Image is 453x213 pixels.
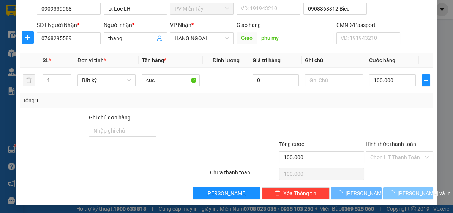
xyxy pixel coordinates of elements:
span: Cước hàng [369,57,395,63]
span: PV Miền Tây [175,3,229,14]
span: Tổng cước [279,141,304,147]
span: Định lượng [213,57,240,63]
input: Ghi chú đơn hàng [89,125,156,137]
input: VD: Bàn, Ghế [142,74,200,86]
input: Dọc đường [257,32,333,44]
span: HANG NGOAI [175,33,229,44]
span: Giao [237,32,257,44]
button: plus [422,74,431,86]
div: Tổng: 1 [23,96,176,105]
span: [PERSON_NAME] [346,189,386,197]
span: VP Nhận [170,22,191,28]
span: Xóa Thông tin [283,189,316,197]
span: Bất kỳ [82,75,131,86]
span: SL [43,57,49,63]
label: Ghi chú đơn hàng [89,114,131,121]
button: [PERSON_NAME] và In [383,187,434,199]
button: [PERSON_NAME] [331,187,382,199]
button: [PERSON_NAME] [193,187,260,199]
span: user-add [156,35,163,41]
span: Đơn vị tính [77,57,106,63]
input: Địa chỉ của người gửi [303,3,367,15]
span: [PERSON_NAME] [206,189,247,197]
span: Giá trị hàng [253,57,281,63]
th: Ghi chú [302,53,366,68]
div: Chưa thanh toán [209,168,278,182]
span: plus [22,34,33,41]
span: delete [275,190,280,196]
span: loading [389,190,398,196]
input: Ghi Chú [305,74,363,86]
button: plus [22,31,34,44]
span: Tên hàng [142,57,166,63]
div: Người nhận [104,21,167,29]
label: Hình thức thanh toán [366,141,416,147]
input: 0 [253,74,299,86]
button: deleteXóa Thông tin [262,187,330,199]
span: [PERSON_NAME] và In [398,189,451,197]
button: delete [23,74,35,86]
span: Giao hàng [237,22,261,28]
span: loading [337,190,346,196]
div: SĐT Người Nhận [37,21,100,29]
div: CMND/Passport [336,21,400,29]
span: plus [422,77,430,83]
